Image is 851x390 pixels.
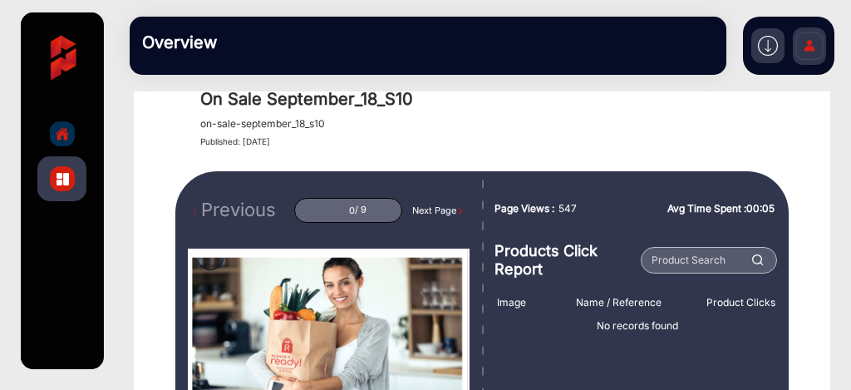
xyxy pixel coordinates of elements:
img: home [55,126,70,141]
h1: On Sale September_18_S10 [200,89,814,109]
img: Next Page [456,207,465,215]
img: Sign%20Up.svg [792,19,827,77]
h4: Published: [DATE] [200,136,814,146]
img: vmg-logo [33,29,91,86]
span: 00:05 [746,202,775,215]
span: No records found [497,318,778,333]
input: Product Search [641,247,776,274]
div: Image [485,295,534,310]
h3: Products Click Report [494,242,637,278]
img: h2download.svg [758,36,778,56]
span: Avg Time Spent : [667,201,746,216]
img: catalog [57,173,69,185]
div: Next Page [412,204,465,218]
h5: on-sale-september_18_s10 [200,118,325,130]
span: 547 [558,201,581,216]
h3: Overview [142,32,375,52]
img: prodSearch%20_white.svg [752,254,764,265]
div: Product Clicks [705,295,778,310]
span: Page Views : [494,201,554,216]
div: Name / Reference [534,295,705,310]
div: / 9 [355,204,366,216]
